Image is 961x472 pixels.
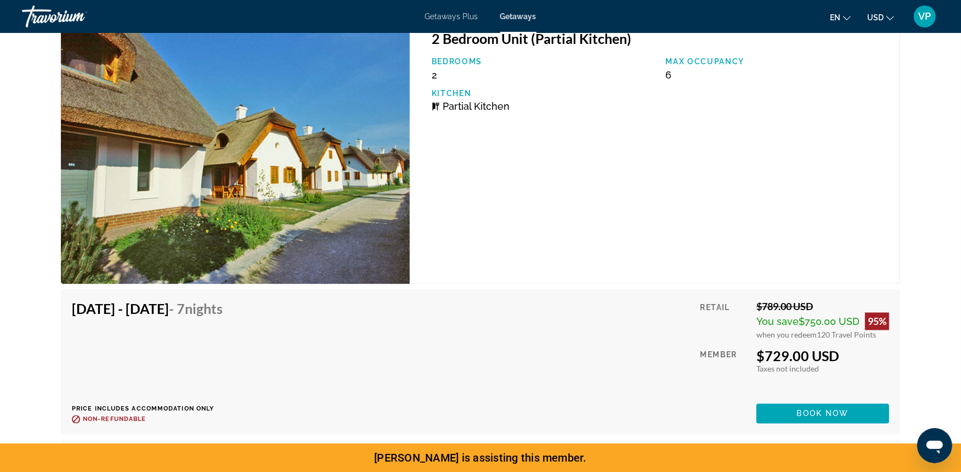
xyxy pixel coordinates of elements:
span: Taxes not included [756,364,819,374]
p: Price includes accommodation only [72,406,231,413]
span: Book now [797,409,849,418]
button: User Menu [911,5,939,28]
span: when you redeem [756,330,817,340]
p: Max Occupancy [665,58,889,66]
span: [PERSON_NAME] is assisting this member. [374,451,587,464]
h3: 2 Bedroom Unit (Partial Kitchen) [432,30,889,47]
span: 6 [665,70,671,81]
div: 95% [865,313,889,330]
a: Getaways [500,12,536,21]
span: en [830,13,840,22]
img: Club Dobogómajor [61,19,410,284]
span: 120 Travel Points [817,330,876,340]
div: $729.00 USD [756,348,889,364]
span: - 7 [169,301,223,317]
iframe: Button to launch messaging window [917,428,952,463]
p: Kitchen [432,89,655,98]
div: $789.00 USD [756,301,889,313]
a: Travorium [22,2,132,31]
button: Book now [756,404,889,424]
button: Change currency [867,9,894,25]
a: Getaways Plus [425,12,478,21]
span: VP [919,11,931,22]
button: Change language [830,9,851,25]
span: Non-refundable [83,416,146,423]
span: $750.00 USD [799,316,860,328]
div: Member [700,348,748,396]
span: Partial Kitchen [443,101,510,113]
p: Bedrooms [432,58,655,66]
h4: [DATE] - [DATE] [72,301,223,317]
span: Nights [185,301,223,317]
span: USD [867,13,884,22]
span: 2 [432,70,437,81]
div: Retail [700,301,748,340]
span: You save [756,316,799,328]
